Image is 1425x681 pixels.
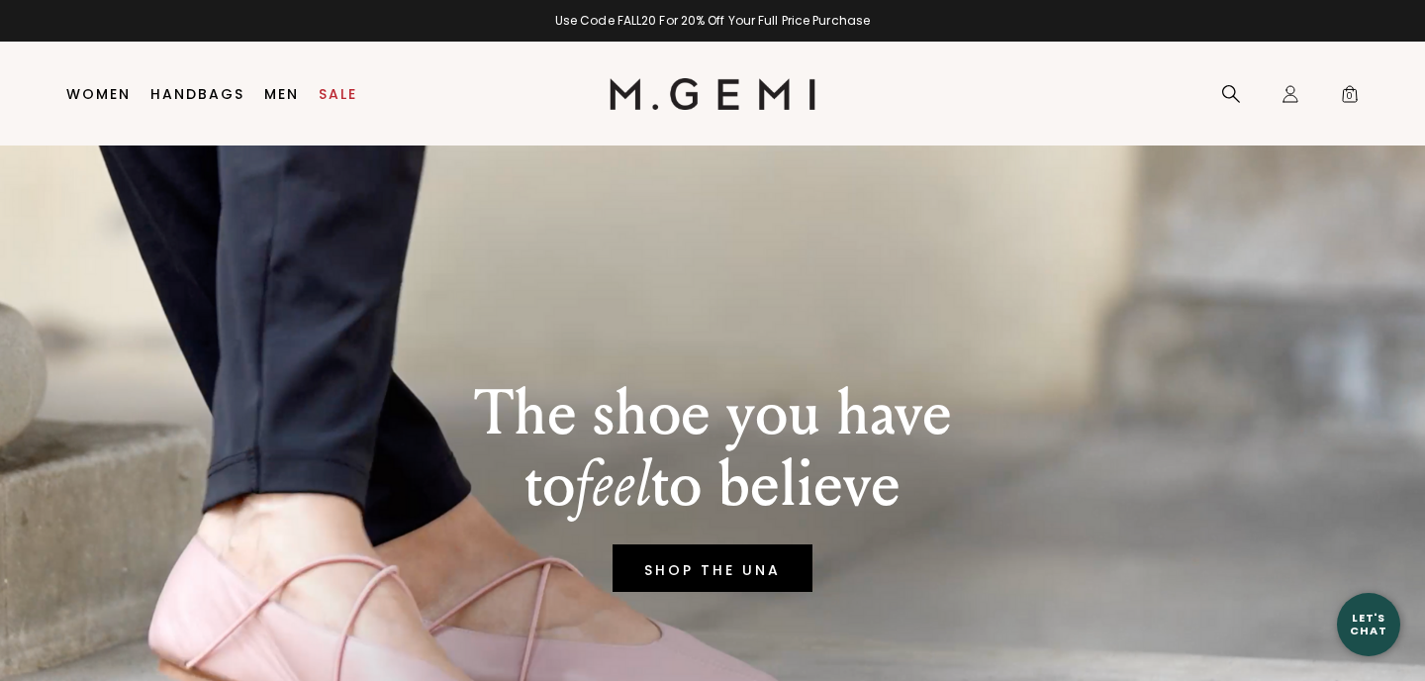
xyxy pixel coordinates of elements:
p: The shoe you have [474,378,952,449]
a: Sale [319,86,357,102]
p: to to believe [474,449,952,521]
em: feel [575,446,651,523]
div: Let's Chat [1337,612,1400,636]
a: Handbags [150,86,244,102]
a: Men [264,86,299,102]
a: SHOP THE UNA [613,544,812,592]
a: Women [66,86,131,102]
img: M.Gemi [610,78,816,110]
span: 0 [1340,88,1360,108]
